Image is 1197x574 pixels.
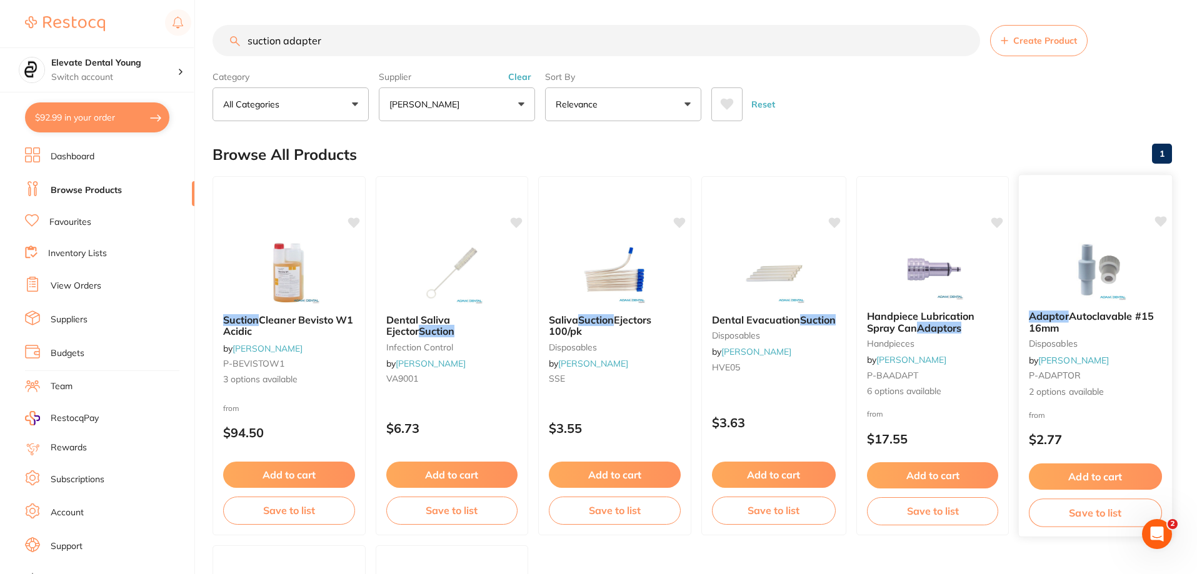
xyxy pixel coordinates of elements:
em: Suction [800,314,836,326]
span: HVE05 [712,362,740,373]
input: Search Products [213,25,980,56]
span: from [223,403,239,413]
p: [PERSON_NAME] [389,98,464,111]
span: VA9001 [386,373,418,384]
button: [PERSON_NAME] [379,87,535,121]
button: Save to list [867,497,999,525]
button: Save to list [1029,498,1162,527]
img: Dental Evacuation Suction [733,242,814,304]
span: from [867,409,883,418]
button: Save to list [712,497,836,524]
a: [PERSON_NAME] [233,343,303,354]
button: Create Product [990,25,1088,56]
button: Add to cart [1029,463,1162,490]
em: Suction [223,314,259,326]
button: Save to list [386,497,518,524]
a: Team [51,380,73,393]
a: Budgets [51,347,84,360]
button: Add to cart [223,462,355,488]
a: [PERSON_NAME] [876,354,946,365]
em: Adaptor [1029,310,1069,322]
img: Restocq Logo [25,16,105,31]
small: disposables [549,342,681,352]
button: Clear [504,71,535,82]
button: Save to list [223,497,355,524]
a: Suppliers [51,314,88,326]
button: Save to list [549,497,681,524]
em: Adaptors [917,322,961,334]
a: Inventory Lists [48,247,107,260]
small: disposables [1029,339,1162,349]
span: by [867,354,946,365]
button: All Categories [213,87,369,121]
h4: Elevate Dental Young [51,57,178,69]
a: 1 [1152,141,1172,166]
a: [PERSON_NAME] [396,358,466,369]
img: Saliva Suction Ejectors 100/pk [574,242,655,304]
span: P-BAADAPT [867,370,918,381]
span: by [223,343,303,354]
span: 2 [1168,519,1178,529]
p: $6.73 [386,421,518,435]
a: Support [51,540,83,553]
img: Suction Cleaner Bevisto W1 Acidic [248,242,329,304]
span: Create Product [1013,36,1077,46]
a: Dashboard [51,151,94,163]
img: Adaptor Autoclavable #15 16mm [1054,237,1136,300]
p: Relevance [556,98,603,111]
button: Relevance [545,87,701,121]
b: Suction Cleaner Bevisto W1 Acidic [223,314,355,337]
img: Handpiece Lubrication Spray Can Adaptors [892,238,973,300]
span: RestocqPay [51,412,99,425]
a: RestocqPay [25,411,99,425]
b: Saliva Suction Ejectors 100/pk [549,314,681,337]
small: handpieces [867,339,999,349]
p: $94.50 [223,425,355,440]
b: Dental Evacuation Suction [712,314,836,325]
button: Add to cart [386,462,518,488]
em: Suction [419,325,454,337]
span: Cleaner Bevisto W1 Acidic [223,314,353,337]
a: Favourites [49,216,91,229]
p: $3.63 [712,415,836,430]
span: Dental Saliva Ejector [386,314,450,337]
span: 2 options available [1029,385,1162,398]
a: [PERSON_NAME] [558,358,628,369]
a: [PERSON_NAME] [721,346,791,357]
button: $92.99 in your order [25,102,169,132]
span: SSE [549,373,565,384]
small: infection control [386,342,518,352]
img: Dental Saliva Ejector Suction [411,242,493,304]
span: by [1029,354,1109,365]
label: Supplier [379,71,535,82]
span: 3 options available [223,374,355,386]
span: P-BEVISTOW1 [223,358,284,369]
span: 6 options available [867,385,999,398]
p: All Categories [223,98,284,111]
button: Reset [748,87,779,121]
p: Switch account [51,71,178,84]
a: Subscriptions [51,473,104,486]
small: disposables [712,330,836,340]
span: from [1029,410,1045,419]
a: Restocq Logo [25,9,105,38]
p: $3.55 [549,421,681,435]
a: Account [51,507,84,519]
span: Handpiece Lubrication Spray Can [867,310,974,334]
button: Add to cart [712,462,836,488]
span: Dental Evacuation [712,314,800,326]
em: Suction [578,314,614,326]
span: by [386,358,466,369]
label: Sort By [545,71,701,82]
b: Dental Saliva Ejector Suction [386,314,518,337]
span: P-ADAPTOR [1029,370,1081,381]
p: $2.77 [1029,432,1162,447]
button: Add to cart [867,462,999,488]
img: RestocqPay [25,411,40,425]
iframe: Intercom live chat [1142,519,1172,549]
a: Rewards [51,442,87,454]
b: Handpiece Lubrication Spray Can Adaptors [867,310,999,334]
p: $17.55 [867,432,999,446]
span: by [549,358,628,369]
a: View Orders [51,280,101,292]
